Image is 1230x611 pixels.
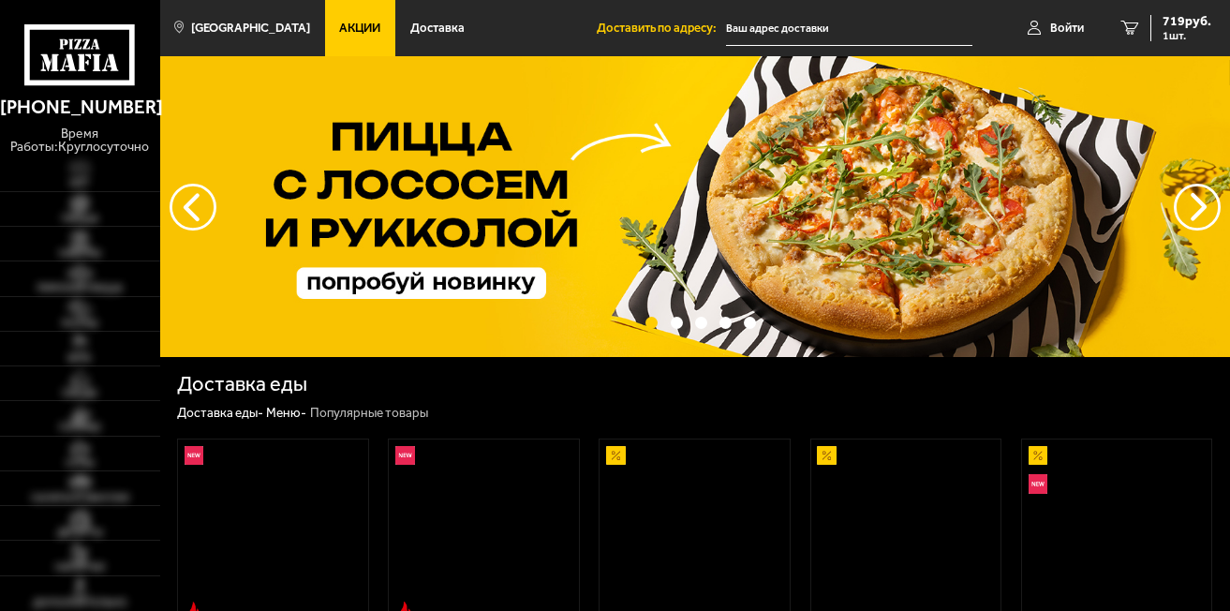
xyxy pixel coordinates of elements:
[410,22,465,34] span: Доставка
[185,446,204,466] img: Новинка
[695,317,707,329] button: точки переключения
[671,317,683,329] button: точки переключения
[339,22,380,34] span: Акции
[170,184,216,231] button: следующий
[606,446,626,466] img: Акционный
[177,405,263,420] a: Доставка еды-
[719,317,732,329] button: точки переключения
[645,317,658,329] button: точки переключения
[1029,474,1048,494] img: Новинка
[395,446,415,466] img: Новинка
[191,22,310,34] span: [GEOGRAPHIC_DATA]
[1163,30,1211,41] span: 1 шт.
[597,22,726,34] span: Доставить по адресу:
[1029,446,1048,466] img: Акционный
[1050,22,1084,34] span: Войти
[310,405,428,422] div: Популярные товары
[744,317,756,329] button: точки переключения
[817,446,837,466] img: Акционный
[1174,184,1221,231] button: предыдущий
[266,405,306,420] a: Меню-
[1163,15,1211,28] span: 719 руб.
[177,375,307,395] h1: Доставка еды
[726,11,972,46] input: Ваш адрес доставки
